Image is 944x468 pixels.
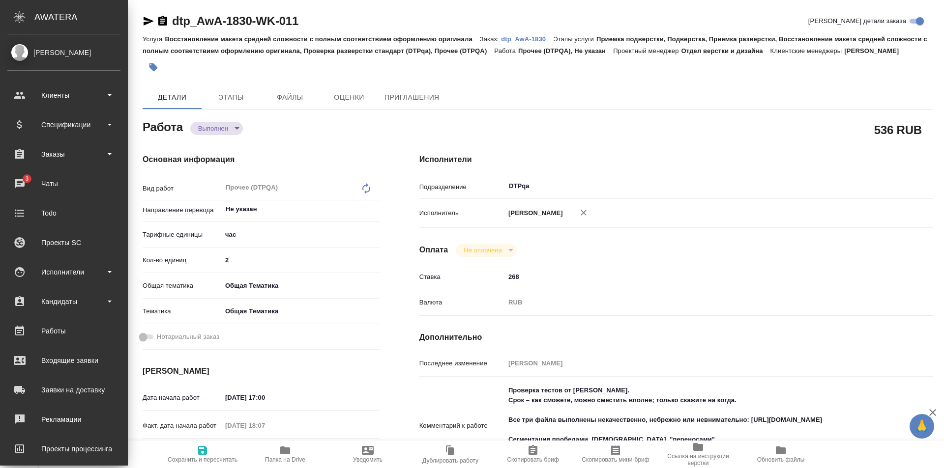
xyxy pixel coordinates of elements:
a: Входящие заявки [2,348,125,373]
span: Скопировать мини-бриф [582,456,649,463]
p: Комментарий к работе [419,421,505,431]
button: Не оплачена [461,246,504,254]
div: AWATERA [34,7,128,27]
span: [PERSON_NAME] детали заказа [808,16,906,26]
button: Скопировать бриф [492,440,574,468]
input: Пустое поле [505,356,890,370]
p: Исполнитель [419,208,505,218]
div: Проекты процессинга [7,441,120,456]
a: Проекты SC [2,230,125,255]
a: Заявки на доставку [2,378,125,402]
p: Направление перевода [143,205,222,215]
span: Уведомить [353,456,383,463]
p: Тарифные единицы [143,230,222,240]
p: Дата начала работ [143,393,222,403]
h4: Оплата [419,244,448,256]
a: Работы [2,319,125,343]
p: Работа [494,47,518,55]
div: Спецификации [7,117,120,132]
div: Работы [7,324,120,338]
p: Общая тематика [143,281,222,291]
div: Общая Тематика [222,277,380,294]
button: Обновить файлы [739,440,822,468]
span: Приглашения [384,91,440,104]
span: Этапы [207,91,255,104]
span: Сохранить и пересчитать [168,456,237,463]
p: Заказ: [480,35,501,43]
div: [PERSON_NAME] [7,47,120,58]
div: Заказы [7,147,120,162]
h4: Исполнители [419,154,933,165]
a: dtp_AwA-1830-WK-011 [172,14,298,28]
button: Open [375,208,377,210]
p: Валюта [419,298,505,307]
p: Прочее (DTPQA), Не указан [518,47,613,55]
button: 🙏 [910,414,934,439]
p: Этапы услуги [553,35,596,43]
a: 3Чаты [2,171,125,196]
input: ✎ Введи что-нибудь [222,390,308,405]
button: Скопировать ссылку [157,15,169,27]
p: Кол-во единиц [143,255,222,265]
h2: 536 RUB [874,121,922,138]
input: ✎ Введи что-нибудь [505,270,890,284]
textarea: Проверка тестов от [PERSON_NAME]. Срок – как сможете, можно сместить вполне; только скажите на ко... [505,382,890,468]
button: Добавить тэг [143,56,164,78]
h4: Основная информация [143,154,380,165]
button: Ссылка на инструкции верстки [657,440,739,468]
div: Чаты [7,176,120,191]
button: Выполнен [195,124,231,133]
button: Скопировать ссылку для ЯМессенджера [143,15,154,27]
div: Todo [7,206,120,220]
a: dtp_AwA-1830 [501,34,553,43]
button: Удалить исполнителя [573,202,594,223]
a: Todo [2,201,125,225]
p: dtp_AwA-1830 [501,35,553,43]
p: [PERSON_NAME] [505,208,563,218]
button: Уведомить [326,440,409,468]
p: Факт. дата начала работ [143,421,222,431]
span: Скопировать бриф [507,456,559,463]
p: Вид работ [143,184,222,193]
p: [PERSON_NAME] [844,47,906,55]
span: Оценки [325,91,373,104]
div: Исполнители [7,265,120,279]
div: Общая Тематика [222,303,380,320]
span: 🙏 [914,416,930,437]
h4: [PERSON_NAME] [143,365,380,377]
button: Дублировать работу [409,440,492,468]
div: Кандидаты [7,294,120,309]
div: час [222,226,380,243]
p: Восстановление макета средней сложности с полным соответствием оформлению оригинала [165,35,479,43]
span: Дублировать работу [422,457,478,464]
p: Последнее изменение [419,358,505,368]
input: Пустое поле [222,418,308,433]
h2: Работа [143,117,183,135]
button: Папка на Drive [244,440,326,468]
input: ✎ Введи что-нибудь [222,253,380,267]
span: Ссылка на инструкции верстки [663,453,734,467]
div: Клиенты [7,88,120,103]
p: Проектный менеджер [613,47,681,55]
a: Рекламации [2,407,125,432]
button: Сохранить и пересчитать [161,440,244,468]
div: Рекламации [7,412,120,427]
p: Ставка [419,272,505,282]
div: Проекты SC [7,235,120,250]
p: Клиентские менеджеры [770,47,845,55]
p: Отдел верстки и дизайна [681,47,770,55]
div: Выполнен [190,122,243,135]
p: Подразделение [419,182,505,192]
button: Скопировать мини-бриф [574,440,657,468]
span: Файлы [266,91,314,104]
span: Папка на Drive [265,456,305,463]
h4: Дополнительно [419,331,933,343]
div: RUB [505,294,890,311]
a: Проекты процессинга [2,437,125,461]
button: Open [885,185,887,187]
div: Выполнен [456,244,516,257]
span: Обновить файлы [757,456,805,463]
p: Услуга [143,35,165,43]
span: Детали [148,91,196,104]
span: Нотариальный заказ [157,332,219,342]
